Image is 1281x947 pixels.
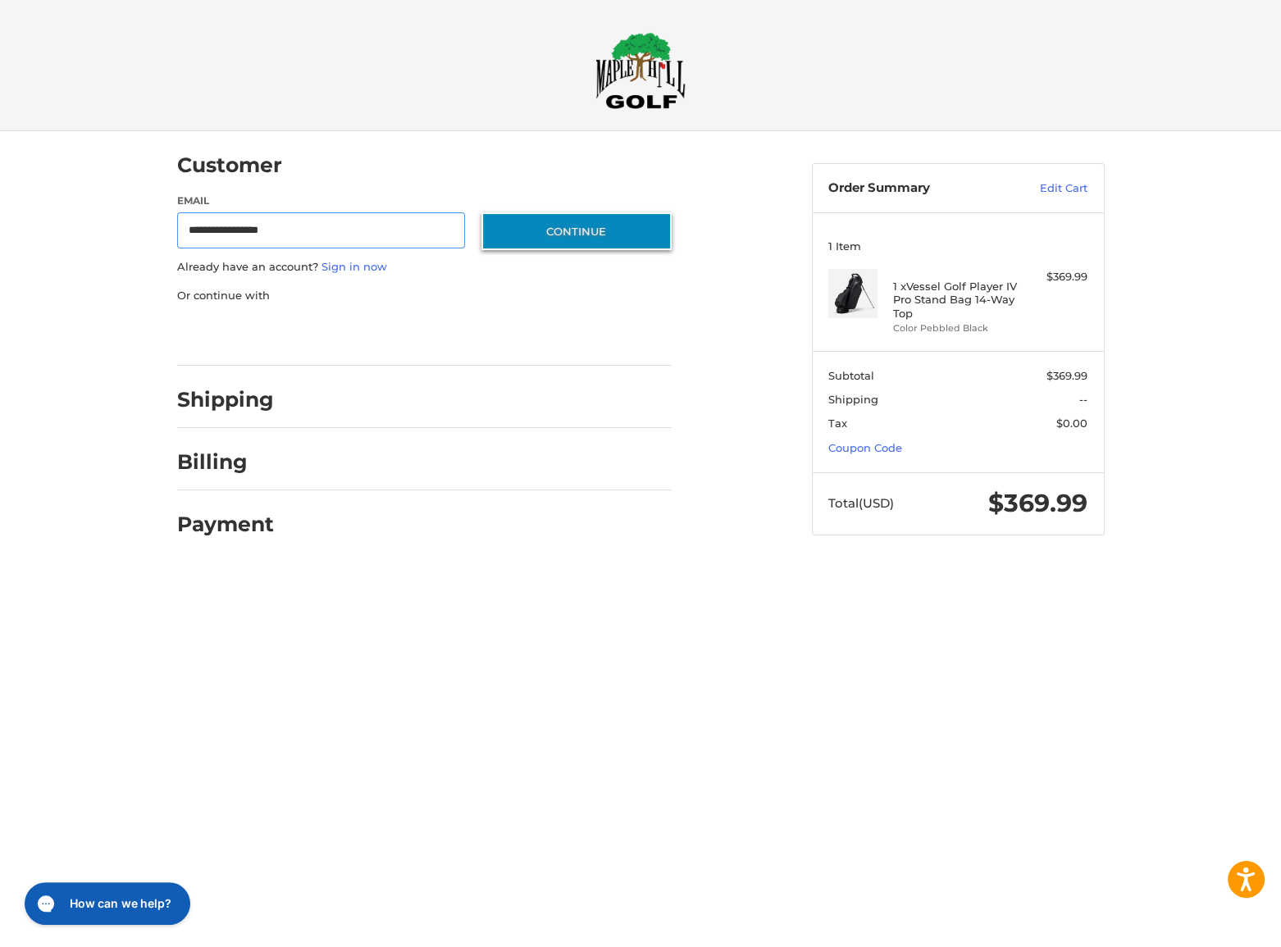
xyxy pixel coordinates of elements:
li: Color Pebbled Black [893,321,1019,335]
div: $369.99 [1023,269,1087,285]
span: $369.99 [1046,369,1087,382]
span: -- [1079,393,1087,406]
p: Or continue with [177,288,672,304]
button: Continue [481,212,672,250]
iframe: PayPal-paypal [171,320,294,349]
iframe: PayPal-venmo [449,320,572,349]
label: Email [177,193,466,208]
h3: Order Summary [828,180,1005,197]
iframe: PayPal-paylater [311,320,434,349]
h2: Shipping [177,387,274,412]
iframe: Gorgias live chat messenger [16,876,203,931]
span: Total (USD) [828,495,894,511]
h2: Billing [177,449,273,475]
span: Shipping [828,393,878,406]
span: $0.00 [1056,417,1087,430]
a: Edit Cart [1005,180,1087,197]
span: Tax [828,417,847,430]
h2: Customer [177,153,282,178]
a: Coupon Code [828,441,902,454]
h4: 1 x Vessel Golf Player IV Pro Stand Bag 14-Way Top [893,280,1019,320]
p: Already have an account? [177,259,672,275]
h2: Payment [177,512,274,537]
a: Sign in now [321,260,387,273]
span: $369.99 [988,488,1087,518]
img: Maple Hill Golf [595,32,686,109]
h3: 1 Item [828,239,1087,253]
span: Subtotal [828,369,874,382]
